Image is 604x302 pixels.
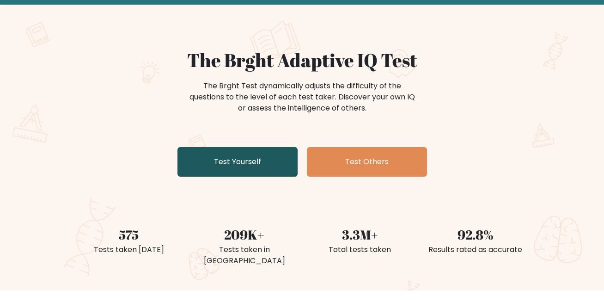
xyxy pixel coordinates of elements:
div: The Brght Test dynamically adjusts the difficulty of the questions to the level of each test take... [187,80,418,114]
div: 92.8% [423,225,528,244]
div: Tests taken [DATE] [77,244,181,255]
h1: The Brght Adaptive IQ Test [77,49,528,71]
a: Test Others [307,147,427,177]
div: Results rated as accurate [423,244,528,255]
div: 575 [77,225,181,244]
div: 209K+ [192,225,297,244]
div: Total tests taken [308,244,412,255]
div: 3.3M+ [308,225,412,244]
div: Tests taken in [GEOGRAPHIC_DATA] [192,244,297,266]
a: Test Yourself [177,147,298,177]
